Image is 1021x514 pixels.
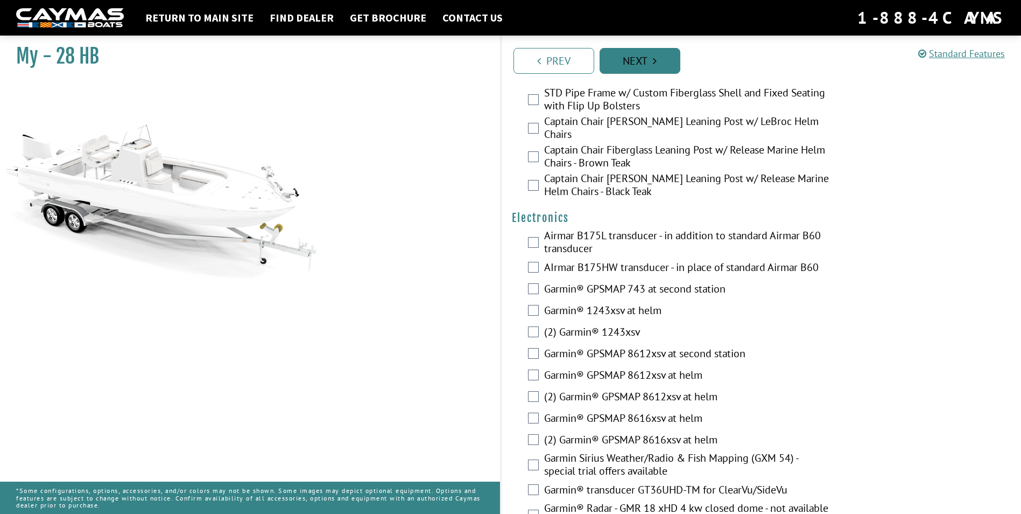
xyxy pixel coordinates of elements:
label: Garmin® 1243xsv at helm [544,304,830,319]
label: STD Pipe Frame w/ Custom Fiberglass Shell and Fixed Seating with Flip Up Bolsters [544,86,830,115]
label: Garmin® GPSMAP 8612xsv at helm [544,369,830,384]
label: Airmar B175L transducer - in addition to standard Airmar B60 transducer [544,229,830,258]
label: Garmin® transducer GT36UHD-TM for ClearVu/SideVu [544,483,830,499]
label: Captain Chair [PERSON_NAME] Leaning Post w/ LeBroc Helm Chairs [544,115,830,143]
label: Garmin® GPSMAP 8612xsv at second station [544,347,830,363]
label: Garmin Sirius Weather/Radio & Fish Mapping (GXM 54) - special trial offers available [544,452,830,480]
h4: Electronics [512,211,1011,225]
label: Captain Chair [PERSON_NAME] Leaning Post w/ Release Marine Helm Chairs - Black Teak [544,172,830,200]
div: 1-888-4CAYMAS [857,6,1005,30]
label: Captain Chair Fiberglass Leaning Post w/ Release Marine Helm Chairs - Brown Teak [544,143,830,172]
a: Prev [513,48,594,74]
a: Standard Features [918,47,1005,60]
a: Get Brochure [344,11,432,25]
a: Next [600,48,680,74]
label: Garmin® GPSMAP 743 at second station [544,282,830,298]
a: Find Dealer [264,11,339,25]
h1: My - 28 HB [16,44,473,68]
label: (2) Garmin® GPSMAP 8616xsv at helm [544,433,830,449]
a: Contact Us [437,11,508,25]
a: Return to main site [140,11,259,25]
p: *Some configurations, options, accessories, and/or colors may not be shown. Some images may depic... [16,482,484,514]
label: AIrmar B175HW transducer - in place of standard Airmar B60 [544,261,830,276]
img: white-logo-c9c8dbefe5ff5ceceb0f0178aa75bf4bb51f6bca0971e226c86eb53dfe498488.png [16,8,124,28]
label: Garmin® GPSMAP 8616xsv at helm [544,412,830,427]
label: (2) Garmin® 1243xsv [544,325,830,341]
label: (2) Garmin® GPSMAP 8612xsv at helm [544,390,830,406]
